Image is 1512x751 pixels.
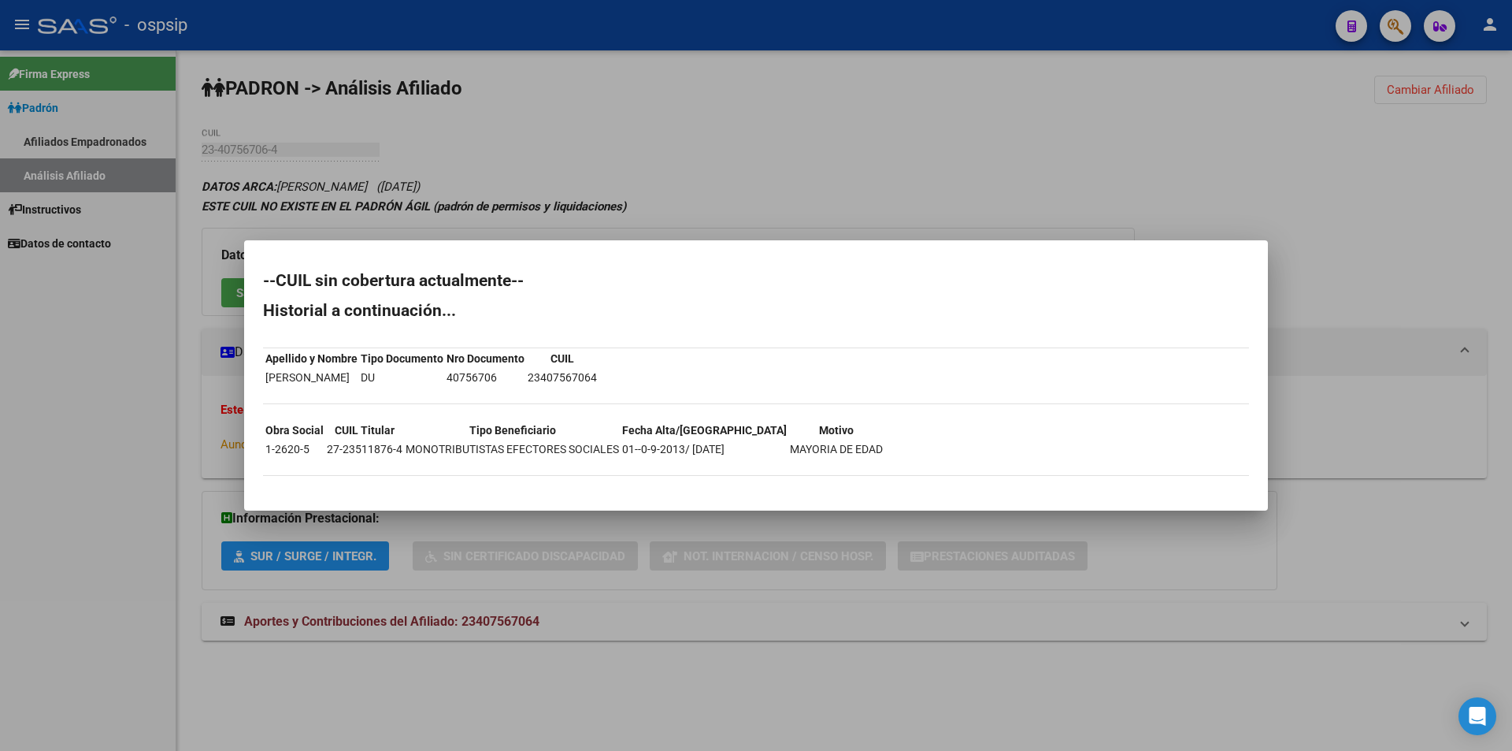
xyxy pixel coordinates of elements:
[789,422,884,439] th: Motivo
[527,350,598,367] th: CUIL
[527,369,598,386] td: 23407567064
[263,273,1249,288] h2: --CUIL sin cobertura actualmente--
[360,350,444,367] th: Tipo Documento
[265,350,358,367] th: Apellido y Nombre
[265,369,358,386] td: [PERSON_NAME]
[263,303,1249,318] h2: Historial a continuación...
[789,441,884,458] td: MAYORIA DE EDAD
[326,441,403,458] td: 27-23511876-4
[265,422,324,439] th: Obra Social
[621,441,787,458] td: 01--0-9-2013/ [DATE]
[265,441,324,458] td: 1-2620-5
[326,422,403,439] th: CUIL Titular
[446,369,525,386] td: 40756706
[1458,697,1496,735] div: Open Intercom Messenger
[405,422,620,439] th: Tipo Beneficiario
[405,441,620,458] td: MONOTRIBUTISTAS EFECTORES SOCIALES
[446,350,525,367] th: Nro Documento
[360,369,444,386] td: DU
[621,422,787,439] th: Fecha Alta/[GEOGRAPHIC_DATA]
